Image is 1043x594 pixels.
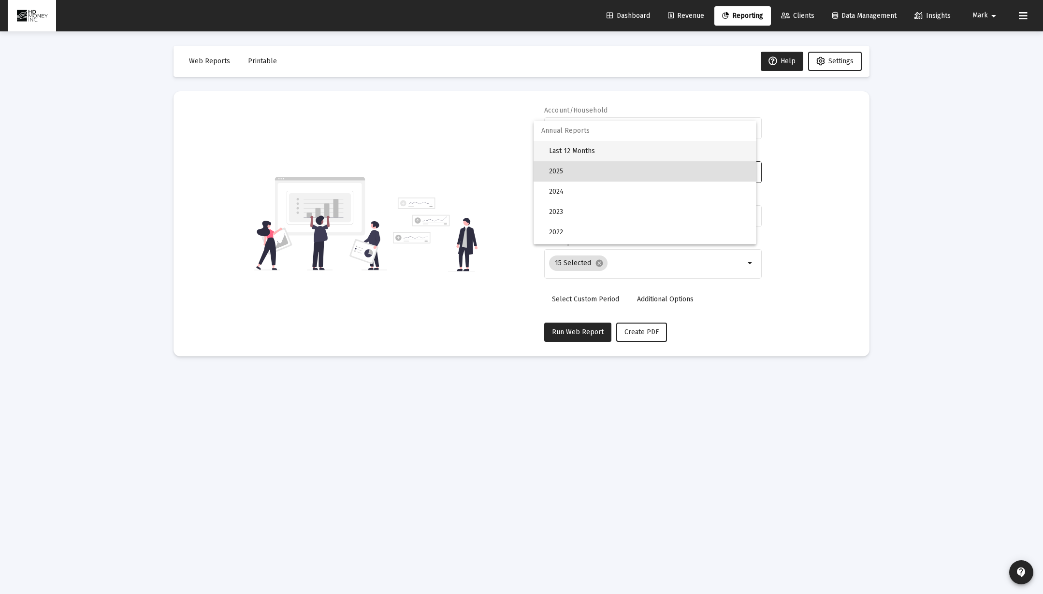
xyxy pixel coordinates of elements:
span: 2021 [549,242,749,263]
span: 2022 [549,222,749,242]
span: 2024 [549,182,749,202]
span: 2023 [549,202,749,222]
span: Last 12 Months [549,141,749,161]
span: 2025 [549,161,749,182]
span: Annual Reports [534,121,756,141]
